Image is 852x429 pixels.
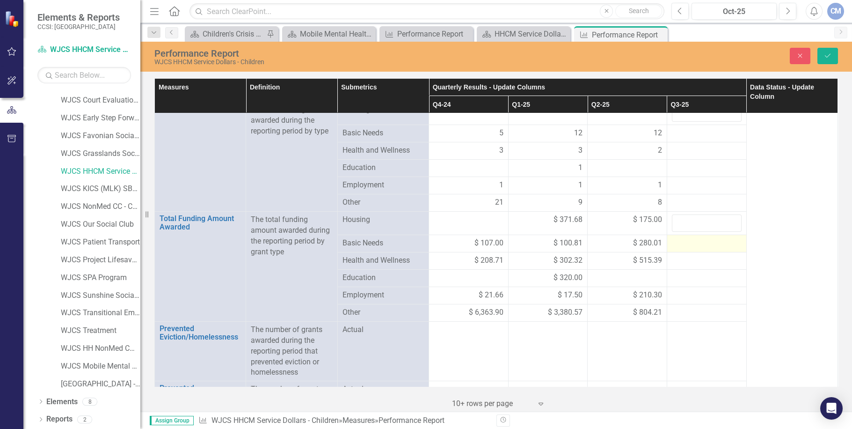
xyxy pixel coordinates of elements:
[187,28,264,40] a: Children's Crisis Stabilization Landing Page
[658,180,662,191] span: 1
[578,180,583,191] span: 1
[61,113,140,124] a: WJCS Early Step Forward
[160,325,241,341] a: Prevented Eviction/Homelessness
[342,384,424,395] span: Actual
[37,44,131,55] a: WJCS HHCM Service Dollars - Children
[474,238,503,249] span: $ 107.00
[251,104,332,137] div: The number of grants awarded during the reporting period by type
[633,307,662,318] span: $ 804.21
[479,290,503,301] span: $ 21.66
[578,197,583,208] span: 9
[658,197,662,208] span: 8
[633,214,662,225] span: $ 175.00
[61,148,140,159] a: WJCS Grasslands Social Club
[499,180,503,191] span: 1
[382,28,471,40] a: Performance Report
[553,273,583,283] span: $ 320.00
[251,214,332,257] div: The total funding amount awarded during the reporting period by grant type
[61,184,140,194] a: WJCS KICS (MLK) SBMH
[342,290,424,301] span: Employment
[61,166,140,177] a: WJCS HHCM Service Dollars - Children
[342,128,424,139] span: Basic Needs
[469,307,503,318] span: $ 6,363.90
[342,145,424,156] span: Health and Wellness
[37,23,120,30] small: CCSI: [GEOGRAPHIC_DATA]
[61,237,140,248] a: WJCS Patient Transport
[499,128,503,139] span: 5
[629,7,649,15] span: Search
[342,214,424,225] span: Housing
[499,145,503,156] span: 3
[379,416,444,425] div: Performance Report
[342,197,424,208] span: Other
[5,11,21,27] img: ClearPoint Strategy
[592,29,665,41] div: Performance Report
[284,28,373,40] a: Mobile Mental Health Landing Page
[251,325,332,378] div: The number of grants awarded during the reporting period that prevented eviction or homelessness
[61,131,140,141] a: WJCS Favonian Social Club
[342,307,424,318] span: Other
[633,238,662,249] span: $ 280.01
[474,255,503,266] span: $ 208.71
[695,6,773,17] div: Oct-25
[574,128,583,139] span: 12
[553,255,583,266] span: $ 302.32
[61,255,140,266] a: WJCS Project Lifesaver - OPWDD
[46,397,78,407] a: Elements
[61,379,140,390] a: [GEOGRAPHIC_DATA] - School Support Project II
[46,414,73,425] a: Reports
[150,416,194,425] span: Assign Group
[37,12,120,23] span: Elements & Reports
[342,255,424,266] span: Health and Wellness
[154,59,537,66] div: WJCS HHCM Service Dollars - Children
[578,163,583,173] span: 1
[61,343,140,354] a: WJCS HH NonMed CM - Children
[61,361,140,372] a: WJCS Mobile Mental Health
[692,3,777,20] button: Oct-25
[342,325,424,335] span: Actual
[77,415,92,423] div: 2
[61,290,140,301] a: WJCS Sunshine Social Club
[548,307,583,318] span: $ 3,380.57
[342,238,424,249] span: Basic Needs
[553,238,583,249] span: $ 100.81
[633,290,662,301] span: $ 210.30
[61,273,140,283] a: WJCS SPA Program
[342,180,424,191] span: Employment
[633,255,662,266] span: $ 515.39
[160,214,241,231] a: Total Funding Amount Awarded
[479,28,568,40] a: HHCM Service Dollars - Children Landing Page
[495,197,503,208] span: 21
[61,308,140,318] a: WJCS Transitional Employment - [DEMOGRAPHIC_DATA] [DEMOGRAPHIC_DATA]
[61,201,140,212] a: WJCS NonMed CC - C&Y
[61,95,140,106] a: WJCS Court Evaluation Services
[211,416,339,425] a: WJCS HHCM Service Dollars - Children
[553,214,583,225] span: $ 371.68
[615,5,662,18] button: Search
[578,145,583,156] span: 3
[397,28,471,40] div: Performance Report
[342,163,424,173] span: Education
[160,384,241,400] a: Prevented Hospitalizations
[300,28,373,40] div: Mobile Mental Health Landing Page
[61,219,140,230] a: WJCS Our Social Club
[342,273,424,283] span: Education
[827,3,844,20] button: CM
[558,290,583,301] span: $ 17.50
[82,398,97,406] div: 8
[37,67,131,83] input: Search Below...
[342,416,375,425] a: Measures
[203,28,264,40] div: Children's Crisis Stabilization Landing Page
[820,397,843,420] div: Open Intercom Messenger
[658,145,662,156] span: 2
[198,415,489,426] div: » »
[61,325,140,336] a: WJCS Treatment
[495,28,568,40] div: HHCM Service Dollars - Children Landing Page
[654,128,662,139] span: 12
[154,48,537,59] div: Performance Report
[189,3,664,20] input: Search ClearPoint...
